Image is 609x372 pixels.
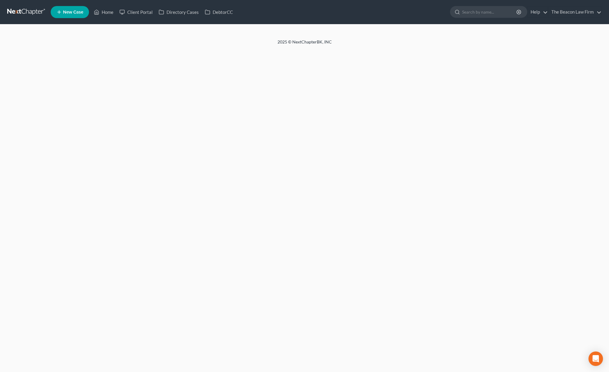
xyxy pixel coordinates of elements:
a: Home [91,7,116,17]
div: Open Intercom Messenger [588,351,603,366]
a: Client Portal [116,7,156,17]
span: New Case [63,10,83,14]
div: 2025 © NextChapterBK, INC [133,39,477,50]
a: DebtorCC [202,7,236,17]
a: Directory Cases [156,7,202,17]
a: The Beacon Law Firm [548,7,601,17]
a: Help [528,7,548,17]
input: Search by name... [462,6,517,17]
